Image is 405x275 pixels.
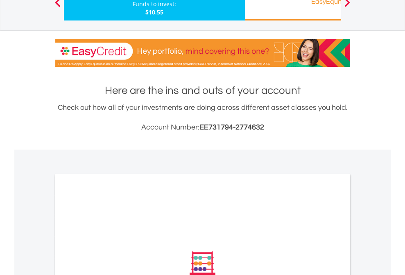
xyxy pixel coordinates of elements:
span: EE731794-2774632 [199,123,264,131]
button: Next [339,2,355,10]
img: EasyCredit Promotion Banner [55,39,350,67]
div: Check out how all of your investments are doing across different asset classes you hold. [55,102,350,133]
h3: Account Number: [55,122,350,133]
h1: Here are the ins and outs of your account [55,83,350,98]
span: $10.55 [145,8,163,16]
button: Previous [50,2,66,10]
